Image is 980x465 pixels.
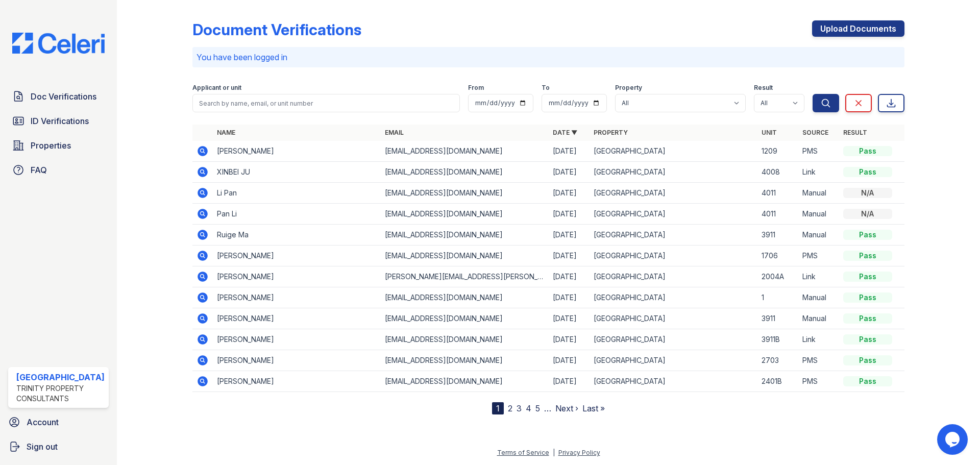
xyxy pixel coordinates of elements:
a: Property [594,129,628,136]
a: Privacy Policy [558,449,600,456]
td: [EMAIL_ADDRESS][DOMAIN_NAME] [381,183,549,204]
td: [EMAIL_ADDRESS][DOMAIN_NAME] [381,371,549,392]
td: Manual [798,204,839,225]
td: [DATE] [549,371,590,392]
td: 1209 [757,141,798,162]
button: Sign out [4,436,113,457]
td: [GEOGRAPHIC_DATA] [590,287,757,308]
td: [DATE] [549,204,590,225]
td: [GEOGRAPHIC_DATA] [590,371,757,392]
div: 1 [492,402,504,414]
label: Property [615,84,642,92]
td: [GEOGRAPHIC_DATA] [590,162,757,183]
a: Last » [582,403,605,413]
td: Pan Li [213,204,381,225]
a: Email [385,129,404,136]
td: XINBEI JU [213,162,381,183]
td: 2703 [757,350,798,371]
a: Name [217,129,235,136]
div: Pass [843,272,892,282]
div: | [553,449,555,456]
td: [PERSON_NAME] [213,246,381,266]
td: [EMAIL_ADDRESS][DOMAIN_NAME] [381,225,549,246]
td: [PERSON_NAME] [213,266,381,287]
div: Pass [843,230,892,240]
td: Manual [798,308,839,329]
td: [EMAIL_ADDRESS][DOMAIN_NAME] [381,308,549,329]
span: … [544,402,551,414]
a: 4 [526,403,531,413]
td: 3911 [757,308,798,329]
td: [DATE] [549,350,590,371]
a: Properties [8,135,109,156]
td: Link [798,266,839,287]
td: [GEOGRAPHIC_DATA] [590,329,757,350]
td: [EMAIL_ADDRESS][DOMAIN_NAME] [381,141,549,162]
td: Link [798,329,839,350]
td: [DATE] [549,162,590,183]
a: Upload Documents [812,20,904,37]
td: [GEOGRAPHIC_DATA] [590,183,757,204]
div: [GEOGRAPHIC_DATA] [16,371,105,383]
td: 1 [757,287,798,308]
td: Manual [798,183,839,204]
td: 4008 [757,162,798,183]
td: [PERSON_NAME] [213,329,381,350]
td: [DATE] [549,225,590,246]
td: [GEOGRAPHIC_DATA] [590,141,757,162]
td: [PERSON_NAME] [213,141,381,162]
label: To [542,84,550,92]
span: FAQ [31,164,47,176]
td: Li Pan [213,183,381,204]
td: [EMAIL_ADDRESS][DOMAIN_NAME] [381,204,549,225]
td: [DATE] [549,329,590,350]
td: [EMAIL_ADDRESS][DOMAIN_NAME] [381,329,549,350]
a: 2 [508,403,512,413]
input: Search by name, email, or unit number [192,94,460,112]
a: Result [843,129,867,136]
a: 5 [535,403,540,413]
td: PMS [798,246,839,266]
td: 2004A [757,266,798,287]
div: Trinity Property Consultants [16,383,105,404]
img: CE_Logo_Blue-a8612792a0a2168367f1c8372b55b34899dd931a85d93a1a3d3e32e68fde9ad4.png [4,33,113,54]
a: Terms of Service [497,449,549,456]
td: [GEOGRAPHIC_DATA] [590,350,757,371]
td: Manual [798,225,839,246]
div: Pass [843,313,892,324]
td: PMS [798,141,839,162]
p: You have been logged in [197,51,900,63]
td: 1706 [757,246,798,266]
a: 3 [517,403,522,413]
td: Link [798,162,839,183]
div: Pass [843,334,892,345]
label: Applicant or unit [192,84,241,92]
a: Account [4,412,113,432]
a: FAQ [8,160,109,180]
td: [GEOGRAPHIC_DATA] [590,225,757,246]
td: [GEOGRAPHIC_DATA] [590,204,757,225]
td: [EMAIL_ADDRESS][DOMAIN_NAME] [381,162,549,183]
td: [DATE] [549,266,590,287]
a: Next › [555,403,578,413]
td: [PERSON_NAME] [213,371,381,392]
td: [PERSON_NAME] [213,287,381,308]
span: Account [27,416,59,428]
td: [EMAIL_ADDRESS][DOMAIN_NAME] [381,246,549,266]
td: [DATE] [549,183,590,204]
div: Pass [843,167,892,177]
label: From [468,84,484,92]
span: Sign out [27,440,58,453]
td: [PERSON_NAME] [213,350,381,371]
td: [EMAIL_ADDRESS][DOMAIN_NAME] [381,287,549,308]
div: Pass [843,146,892,156]
td: [DATE] [549,246,590,266]
td: Manual [798,287,839,308]
span: Doc Verifications [31,90,96,103]
a: Source [802,129,828,136]
td: 3911 [757,225,798,246]
td: 4011 [757,204,798,225]
td: [DATE] [549,141,590,162]
td: [PERSON_NAME] [213,308,381,329]
div: Document Verifications [192,20,361,39]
